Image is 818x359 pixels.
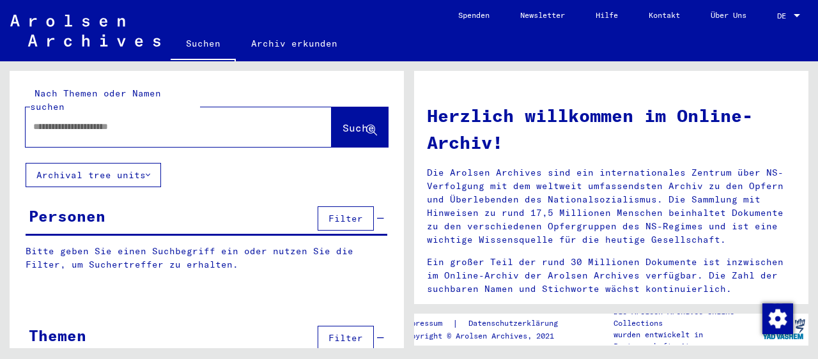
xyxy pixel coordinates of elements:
mat-label: Nach Themen oder Namen suchen [30,88,161,112]
button: Filter [318,326,374,350]
button: Filter [318,206,374,231]
a: Impressum [402,317,452,330]
button: Suche [332,107,388,147]
span: Filter [328,213,363,224]
p: Copyright © Arolsen Archives, 2021 [402,330,573,342]
img: Arolsen_neg.svg [10,15,160,47]
span: Suche [343,121,374,134]
p: wurden entwickelt in Partnerschaft mit [613,329,759,352]
span: DE [777,11,791,20]
p: Die Arolsen Archives sind ein internationales Zentrum über NS-Verfolgung mit dem weltweit umfasse... [427,166,796,247]
a: Archiv erkunden [236,28,353,59]
div: Themen [29,324,86,347]
button: Archival tree units [26,163,161,187]
div: Personen [29,204,105,227]
p: Die Arolsen Archives Online-Collections [613,306,759,329]
div: | [402,317,573,330]
a: Datenschutzerklärung [458,317,573,330]
a: Suchen [171,28,236,61]
img: yv_logo.png [760,313,808,345]
img: Zustimmung ändern [762,303,793,334]
span: Filter [328,332,363,344]
h1: Herzlich willkommen im Online-Archiv! [427,102,796,156]
p: Ein großer Teil der rund 30 Millionen Dokumente ist inzwischen im Online-Archiv der Arolsen Archi... [427,256,796,296]
p: Bitte geben Sie einen Suchbegriff ein oder nutzen Sie die Filter, um Suchertreffer zu erhalten. [26,245,387,271]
